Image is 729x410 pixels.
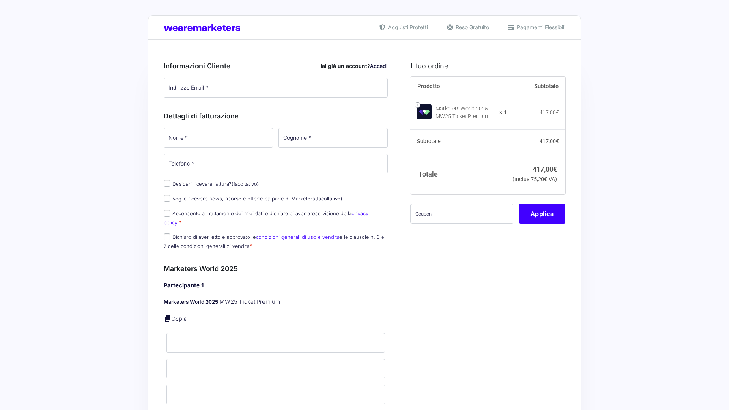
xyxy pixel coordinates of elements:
[410,77,507,96] th: Prodotto
[164,210,170,217] input: Acconsento al trattamento dei miei dati e dichiaro di aver preso visione dellaprivacy policy
[164,154,388,173] input: Telefono *
[410,204,513,224] input: Coupon
[533,165,557,173] bdi: 417,00
[540,109,559,115] bdi: 417,00
[315,196,342,202] span: (facoltativo)
[164,128,273,148] input: Nome *
[164,233,170,240] input: Dichiaro di aver letto e approvato lecondizioni generali di uso e venditae le clausole n. 6 e 7 d...
[417,104,432,119] img: Marketers World 2025 - MW25 Ticket Premium
[164,61,388,71] h3: Informazioni Cliente
[232,181,259,187] span: (facoltativo)
[454,23,489,31] span: Reso Gratuito
[553,165,557,173] span: €
[164,234,384,249] label: Dichiaro di aver letto e approvato le e le clausole n. 6 e 7 delle condizioni generali di vendita
[164,298,388,306] p: MW25 Ticket Premium
[556,138,559,144] span: €
[164,195,170,202] input: Voglio ricevere news, risorse e offerte da parte di Marketers(facoltativo)
[164,210,368,225] label: Acconsento al trattamento dei miei dati e dichiaro di aver preso visione della
[164,281,388,290] h4: Partecipante 1
[410,130,507,154] th: Subtotale
[318,62,388,70] div: Hai già un account?
[386,23,428,31] span: Acquisti Protetti
[515,23,565,31] span: Pagamenti Flessibili
[410,61,565,71] h3: Il tuo ordine
[370,63,388,69] a: Accedi
[164,181,259,187] label: Desideri ricevere fattura?
[278,128,388,148] input: Cognome *
[531,176,547,183] span: 75,20
[164,111,388,121] h3: Dettagli di fatturazione
[540,138,559,144] bdi: 417,00
[164,299,219,305] strong: Marketers World 2025:
[164,180,170,187] input: Desideri ricevere fattura?(facoltativo)
[513,176,557,183] small: (inclusi IVA)
[164,78,388,98] input: Indirizzo Email *
[171,315,187,322] a: Copia
[519,204,565,224] button: Applica
[507,77,565,96] th: Subtotale
[436,105,495,120] div: Marketers World 2025 - MW25 Ticket Premium
[556,109,559,115] span: €
[499,109,507,117] strong: × 1
[164,315,171,322] a: Copia i dettagli dell'acquirente
[164,210,368,225] a: privacy policy
[164,263,388,274] h3: Marketers World 2025
[256,234,339,240] a: condizioni generali di uso e vendita
[164,196,342,202] label: Voglio ricevere news, risorse e offerte da parte di Marketers
[410,154,507,194] th: Totale
[544,176,547,183] span: €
